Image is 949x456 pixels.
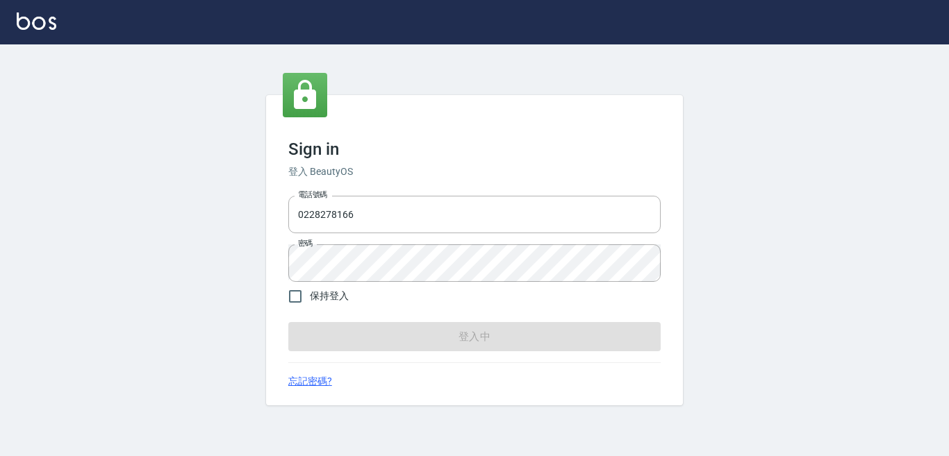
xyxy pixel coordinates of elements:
[17,12,56,30] img: Logo
[310,289,349,303] span: 保持登入
[288,374,332,389] a: 忘記密碼?
[298,189,327,200] label: 電話號碼
[288,140,661,159] h3: Sign in
[298,238,313,248] label: 密碼
[288,164,661,179] h6: 登入 BeautyOS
